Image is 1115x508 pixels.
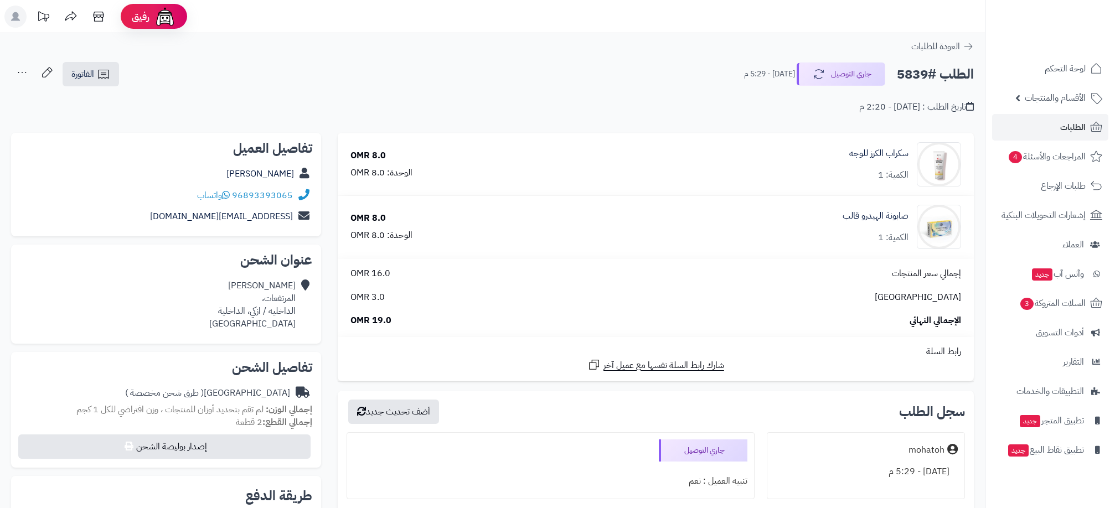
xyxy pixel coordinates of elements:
[992,349,1108,375] a: التقارير
[76,403,264,416] span: لم تقم بتحديد أوزان للمنتجات ، وزن افتراضي للكل 1 كجم
[659,439,747,462] div: جاري التوصيل
[1002,208,1086,223] span: إشعارات التحويلات البنكية
[132,10,149,23] span: رفيق
[348,400,439,424] button: أضف تحديث جديد
[150,210,293,223] a: [EMAIL_ADDRESS][DOMAIN_NAME]
[18,434,311,459] button: إصدار بوليصة الشحن
[992,290,1108,317] a: السلات المتروكة3
[1036,325,1084,340] span: أدوات التسويق
[910,314,961,327] span: الإجمالي النهائي
[992,319,1108,346] a: أدوات التسويق
[1062,237,1084,252] span: العملاء
[917,205,961,249] img: 1739573119-cm52f9dep0njo01kla0z30oeq_hydro_soap-01-90x90.jpg
[226,167,294,180] a: [PERSON_NAME]
[1063,354,1084,370] span: التقارير
[849,147,908,160] a: سكراب الكرز للوجه
[354,470,747,492] div: تنبيه العميل : نعم
[911,40,974,53] a: العودة للطلبات
[992,143,1108,170] a: المراجعات والأسئلة4
[1019,296,1086,311] span: السلات المتروكة
[125,386,204,400] span: ( طرق شحن مخصصة )
[603,359,724,372] span: شارك رابط السلة نفسها مع عميل آخر
[992,378,1108,405] a: التطبيقات والخدمات
[843,210,908,222] a: صابونة الهيدرو قالب
[63,62,119,86] a: الفاتورة
[29,6,57,30] a: تحديثات المنصة
[899,405,965,418] h3: سجل الطلب
[992,55,1108,82] a: لوحة التحكم
[1031,266,1084,282] span: وآتس آب
[20,361,312,374] h2: تفاصيل الشحن
[1040,31,1104,54] img: logo-2.png
[1008,149,1086,164] span: المراجعات والأسئلة
[209,279,296,330] div: [PERSON_NAME] المرتفعات، الداخليه / ازكي، الداخلية [GEOGRAPHIC_DATA]
[20,142,312,155] h2: تفاصيل العميل
[342,345,969,358] div: رابط السلة
[350,212,386,225] div: 8.0 OMR
[992,202,1108,229] a: إشعارات التحويلات البنكية
[1060,120,1086,135] span: الطلبات
[1020,415,1040,427] span: جديد
[587,358,724,372] a: شارك رابط السلة نفسها مع عميل آخر
[992,407,1108,434] a: تطبيق المتجرجديد
[266,403,312,416] strong: إجمالي الوزن:
[1007,442,1084,458] span: تطبيق نقاط البيع
[797,63,885,86] button: جاري التوصيل
[992,173,1108,199] a: طلبات الإرجاع
[236,416,312,429] small: 2 قطعة
[350,267,390,280] span: 16.0 OMR
[350,149,386,162] div: 8.0 OMR
[992,261,1108,287] a: وآتس آبجديد
[1041,178,1086,194] span: طلبات الإرجاع
[911,40,960,53] span: العودة للطلبات
[897,63,974,86] h2: الطلب #5839
[908,444,944,457] div: mohatoh
[992,114,1108,141] a: الطلبات
[154,6,176,28] img: ai-face.png
[892,267,961,280] span: إجمالي سعر المنتجات
[350,167,412,179] div: الوحدة: 8.0 OMR
[744,69,795,80] small: [DATE] - 5:29 م
[992,231,1108,258] a: العملاء
[774,461,958,483] div: [DATE] - 5:29 م
[350,314,391,327] span: 19.0 OMR
[350,229,412,242] div: الوحدة: 8.0 OMR
[1032,268,1052,281] span: جديد
[262,416,312,429] strong: إجمالي القطع:
[350,291,385,304] span: 3.0 OMR
[1019,413,1084,428] span: تطبيق المتجر
[878,231,908,244] div: الكمية: 1
[232,189,293,202] a: 96893393065
[875,291,961,304] span: [GEOGRAPHIC_DATA]
[917,142,961,186] img: 1739572853-cm5o8j8wv00ds01n3eshk8ty1_cherry-90x90.png
[878,169,908,182] div: الكمية: 1
[20,253,312,267] h2: عنوان الشحن
[245,489,312,502] h2: طريقة الدفع
[992,437,1108,463] a: تطبيق نقاط البيعجديد
[125,387,290,400] div: [GEOGRAPHIC_DATA]
[1045,61,1086,76] span: لوحة التحكم
[1009,151,1022,163] span: 4
[1016,383,1084,399] span: التطبيقات والخدمات
[71,68,94,81] span: الفاتورة
[1025,90,1086,106] span: الأقسام والمنتجات
[859,101,974,113] div: تاريخ الطلب : [DATE] - 2:20 م
[1008,444,1029,457] span: جديد
[197,189,230,202] a: واتساب
[1020,298,1034,310] span: 3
